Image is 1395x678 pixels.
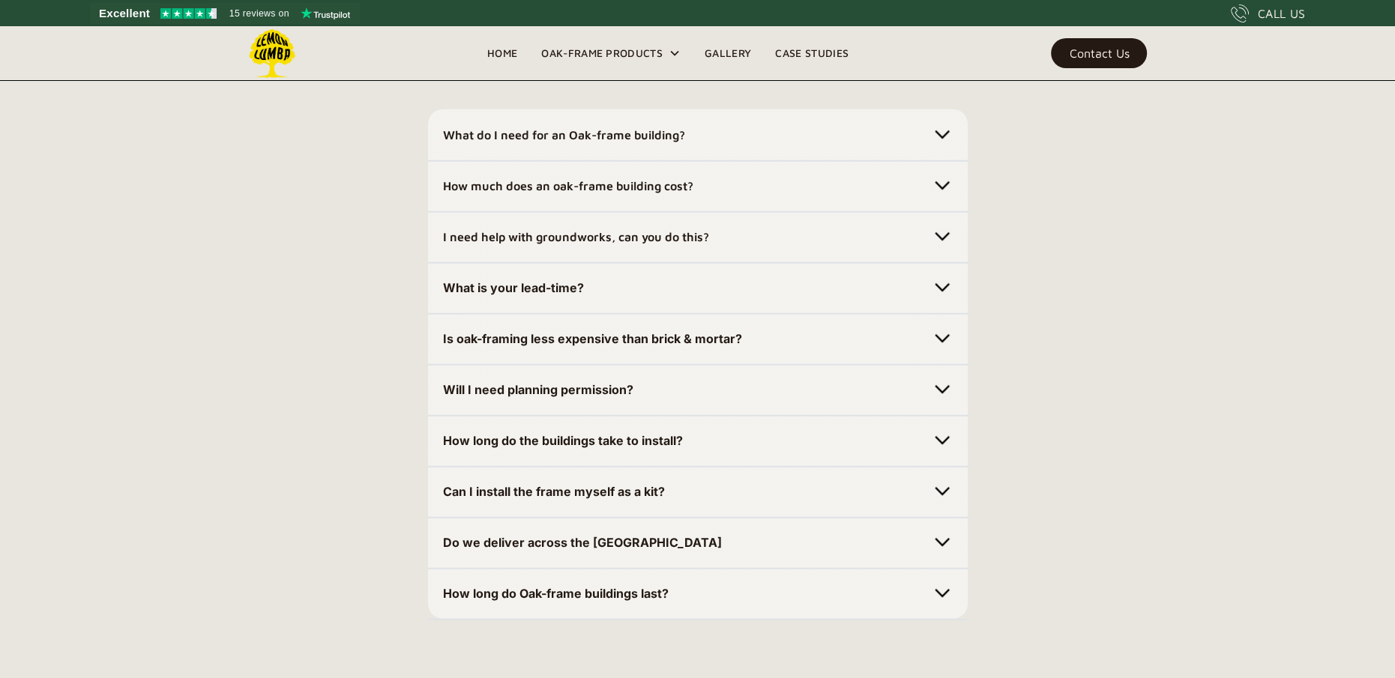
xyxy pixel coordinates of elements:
[443,280,584,295] strong: What is your lead-time?
[443,331,742,346] strong: Is oak-framing less expensive than brick & mortar?
[541,44,663,62] div: Oak-Frame Products
[932,430,953,451] img: Chevron
[229,4,289,22] span: 15 reviews on
[932,379,953,400] img: Chevron
[932,226,953,247] img: Chevron
[443,433,683,448] strong: How long do the buildings take to install?
[90,3,361,24] a: See Lemon Lumba reviews on Trustpilot
[1231,4,1305,22] a: CALL US
[301,7,350,19] img: Trustpilot logo
[1069,48,1129,58] div: Contact Us
[443,128,685,142] strong: What do I need for an Oak-frame building?
[475,42,529,64] a: Home
[443,382,633,397] strong: Will I need planning permission?
[932,175,953,196] img: Chevron
[443,586,669,601] strong: How long do Oak-frame buildings last?
[443,179,693,193] strong: How much does an oak-frame building cost?
[1258,4,1305,22] div: CALL US
[160,8,217,19] img: Trustpilot 4.5 stars
[932,277,953,298] img: Chevron
[443,535,722,550] strong: Do we deliver across the [GEOGRAPHIC_DATA]
[1051,38,1147,68] a: Contact Us
[529,26,693,80] div: Oak-Frame Products
[443,230,709,243] strong: I need help with groundworks, can you do this?
[932,481,953,502] img: Chevron
[932,328,953,349] img: Chevron
[932,124,953,145] img: Chevron
[932,583,953,604] img: Chevron
[99,4,150,22] span: Excellent
[693,42,763,64] a: Gallery
[763,42,861,64] a: Case Studies
[932,532,953,553] img: Chevron
[443,484,665,499] strong: Can I install the frame myself as a kit?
